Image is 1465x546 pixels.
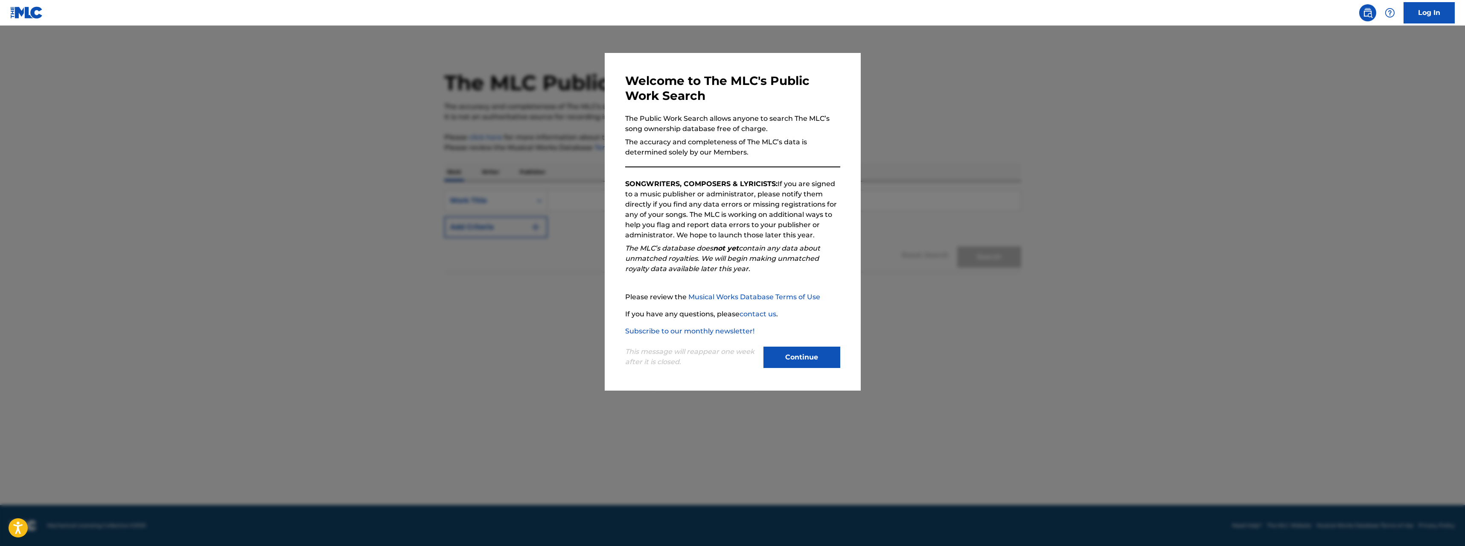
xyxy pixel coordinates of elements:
div: Help [1381,4,1398,21]
a: Musical Works Database Terms of Use [688,293,820,301]
img: help [1385,8,1395,18]
strong: not yet [713,244,739,252]
p: The accuracy and completeness of The MLC’s data is determined solely by our Members. [625,137,840,158]
p: The Public Work Search allows anyone to search The MLC’s song ownership database free of charge. [625,114,840,134]
button: Continue [763,347,840,368]
strong: SONGWRITERS, COMPOSERS & LYRICISTS: [625,180,778,188]
a: Subscribe to our monthly newsletter! [625,327,754,335]
img: search [1363,8,1373,18]
h3: Welcome to The MLC's Public Work Search [625,73,840,103]
img: MLC Logo [10,6,43,19]
a: Log In [1404,2,1455,23]
p: This message will reappear one week after it is closed. [625,347,758,367]
p: If you are signed to a music publisher or administrator, please notify them directly if you find ... [625,179,840,240]
em: The MLC’s database does contain any data about unmatched royalties. We will begin making unmatche... [625,244,820,273]
a: Public Search [1359,4,1376,21]
p: Please review the [625,292,840,302]
p: If you have any questions, please . [625,309,840,319]
a: contact us [740,310,776,318]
